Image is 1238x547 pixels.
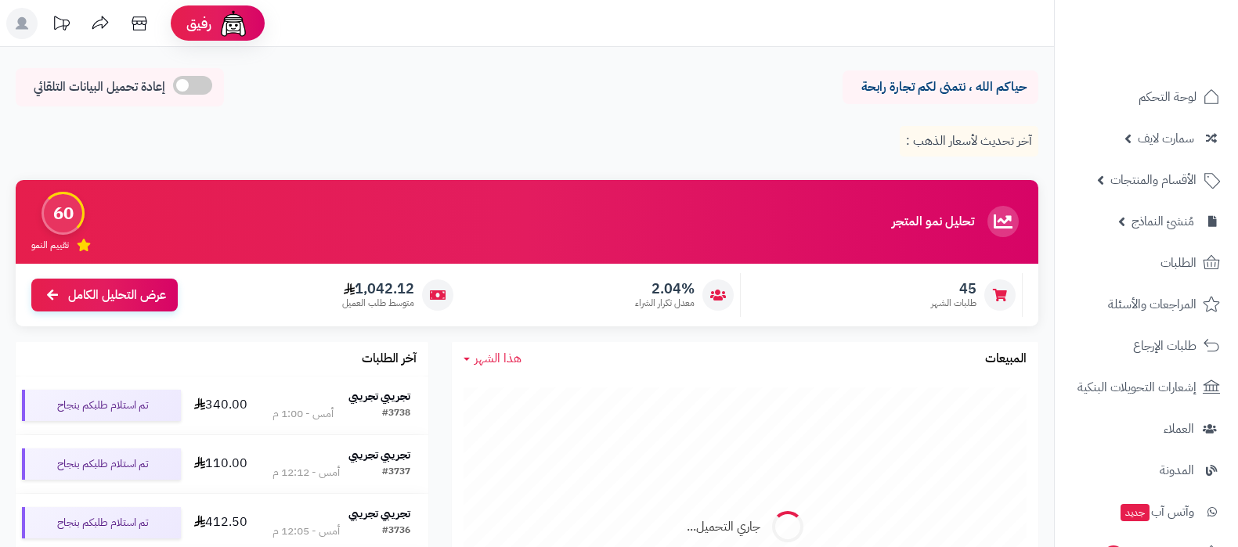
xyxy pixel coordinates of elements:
[22,390,181,421] div: تم استلام طلبكم بنجاح
[900,126,1038,157] p: آخر تحديث لأسعار الذهب :
[635,297,695,310] span: معدل تكرار الشراء
[1064,327,1229,365] a: طلبات الإرجاع
[348,506,410,522] strong: تجريبي تجريبي
[1119,501,1194,523] span: وآتس آب
[1139,86,1196,108] span: لوحة التحكم
[273,465,340,480] div: أمس - 12:12 م
[1108,293,1196,315] span: المراجعات والأسئلة
[1132,211,1194,232] span: مُنشئ النماذج
[985,352,1027,366] h3: المبيعات
[1077,376,1196,398] span: إشعارات التحويلات البنكية
[1064,410,1229,448] a: العملاء
[31,279,178,312] a: عرض التحليل الكامل
[1064,369,1229,406] a: إشعارات التحويلات البنكية
[1064,78,1229,116] a: لوحة التحكم
[273,406,334,422] div: أمس - 1:00 م
[186,14,211,33] span: رفيق
[348,447,410,463] strong: تجريبي تجريبي
[1138,128,1194,149] span: سمارت لايف
[687,518,760,536] div: جاري التحميل...
[1064,244,1229,282] a: الطلبات
[187,435,254,493] td: 110.00
[22,507,181,538] div: تم استلام طلبكم بنجاح
[342,280,414,297] span: 1,042.12
[68,286,166,304] span: عرض التحليل الكامل
[273,524,340,539] div: أمس - 12:05 م
[1110,169,1196,191] span: الأقسام والمنتجات
[854,78,1027,96] p: حياكم الله ، نتمنى لكم تجارة رابحة
[1064,452,1229,489] a: المدونة
[1121,504,1150,521] span: جديد
[218,8,249,39] img: ai-face.png
[1160,252,1196,274] span: الطلبات
[342,297,414,310] span: متوسط طلب العميل
[362,352,417,366] h3: آخر الطلبات
[1164,418,1194,440] span: العملاء
[475,349,522,368] span: هذا الشهر
[1064,493,1229,531] a: وآتس آبجديد
[1132,12,1223,45] img: logo-2.png
[635,280,695,297] span: 2.04%
[892,215,974,229] h3: تحليل نمو المتجر
[931,297,976,310] span: طلبات الشهر
[382,465,410,480] div: #3737
[348,388,410,405] strong: تجريبي تجريبي
[931,280,976,297] span: 45
[22,448,181,480] div: تم استلام طلبكم بنجاح
[1064,286,1229,323] a: المراجعات والأسئلة
[42,8,81,43] a: تحديثات المنصة
[464,350,522,368] a: هذا الشهر
[382,406,410,422] div: #3738
[31,239,69,252] span: تقييم النمو
[382,524,410,539] div: #3736
[1160,459,1194,481] span: المدونة
[187,376,254,434] td: 340.00
[1133,335,1196,357] span: طلبات الإرجاع
[34,78,165,96] span: إعادة تحميل البيانات التلقائي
